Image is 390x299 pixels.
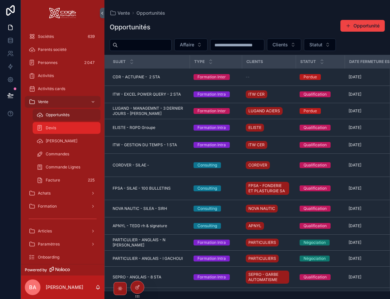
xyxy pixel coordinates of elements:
a: FPSA - FONDERIE ET PLASTURGIE SA [246,181,292,196]
a: Qualification [300,206,341,212]
span: ITW - EXCEL POWER QUERY - 2 STA [113,92,181,97]
div: Perdue [304,74,317,80]
span: Articles [38,228,52,234]
span: [DATE] [349,240,361,245]
span: [DATE] [349,74,361,80]
span: Affaire [180,41,194,48]
a: Formation Intra [194,256,238,261]
button: Select Button [304,39,336,51]
a: CORDVER - SILAE - [113,163,186,168]
a: ITW - GESTION DU TEMPS - 1 STA [113,142,186,148]
a: PARTICULIERS [246,255,279,262]
div: Qualification [304,274,327,280]
div: Formation Intra [197,142,226,148]
a: Négociation [300,240,341,245]
a: SEPRO - GARBE AUTOMATISME [246,271,289,284]
a: PARTICULIERS [246,239,279,246]
a: ITW CER [246,90,267,98]
div: Qualification [304,125,327,131]
a: Devis [33,122,101,134]
a: Articles [25,225,101,237]
div: Formation Inter [197,74,226,80]
a: Vente [110,10,130,16]
span: Opportunités [46,112,70,118]
img: App logo [49,8,76,18]
span: [DATE] [349,256,361,261]
a: Sociétés639 [25,31,101,42]
span: PARTICULIERS [248,256,276,261]
span: LUGAND ACIERS [248,108,280,114]
span: Vente [117,10,130,16]
a: Opportunités [33,109,101,121]
span: Achats [38,191,51,196]
div: Consulting [197,162,217,168]
span: [DATE] [349,186,361,191]
a: NOVA NAUTIC [246,203,292,214]
h1: Opportunités [110,23,150,32]
span: Commandes [46,151,69,157]
span: [DATE] [349,92,361,97]
a: NOVA NAUTIC - SILEA - SIRH [113,206,186,211]
div: Qualification [304,185,327,191]
div: Qualification [304,206,327,212]
a: PARTICULIERS [246,237,292,248]
span: Commande Lignes [46,165,80,170]
span: ITW CER [248,92,265,97]
span: ITW - GESTION DU TEMPS - 1 STA [113,142,177,148]
a: Commande Lignes [33,161,101,173]
a: CDR - ACTUPAIE - 2 STA [113,74,186,80]
div: Formation Inter [197,108,226,114]
span: Opportunités [136,10,165,16]
div: Négociation [304,240,326,245]
div: Formation Intra [197,240,226,245]
span: [DATE] [349,275,361,280]
a: PARTICULIER - ANGLAIS - N [PERSON_NAME] [113,237,186,248]
span: NOVA NAUTIC - SILEA - SIRH [113,206,167,211]
a: Vente [25,96,101,108]
span: Devis [46,125,56,131]
a: ITW CER [246,141,267,149]
p: [PERSON_NAME] [46,284,83,291]
a: Qualification [300,162,341,168]
span: [DATE] [349,163,361,168]
a: Consulting [194,162,238,168]
span: CORDVER - SILAE - [113,163,149,168]
a: APNYL - TEDD rh & signature [113,223,186,228]
a: ELISTE [246,124,264,132]
span: SEPRO - ANGLAIS - 8 STA [113,275,161,280]
span: Onboarding [38,255,59,260]
a: Paramètres [25,238,101,250]
a: APNYL [246,221,292,231]
span: Vente [38,99,48,104]
a: PARTICULIER - ANGLAIS - I GACHOUI [113,256,186,261]
span: ELISTE [248,125,261,130]
a: Qualification [300,185,341,191]
a: ELISTE - RGPD Groupe [113,125,186,130]
a: Qualification [300,91,341,97]
span: Personnes [38,60,57,65]
div: Consulting [197,223,217,229]
a: Powered by [21,264,104,275]
span: Activités cards [38,86,65,91]
div: Consulting [197,185,217,191]
span: Sujet [113,59,126,64]
a: ITW CER [246,140,292,150]
span: FPSA - SILAE - 100 BULLETINS [113,186,171,191]
a: SEPRO - GARBE AUTOMATISME [246,269,292,285]
span: Powered by [25,267,47,273]
span: Sociétés [38,34,54,39]
a: PARTICULIERS [246,253,292,264]
a: Onboarding [25,251,101,263]
div: Négociation [304,256,326,261]
span: [DATE] [349,206,361,211]
a: Consulting [194,185,238,191]
span: ITW CER [248,142,265,148]
a: Formation Intra [194,142,238,148]
span: FPSA - FONDERIE ET PLASTURGIE SA [248,183,287,194]
a: Perdue [300,74,341,80]
a: Formation Intra [194,274,238,280]
span: Facture [46,178,60,183]
button: Opportunité [340,20,385,32]
span: [DATE] [349,142,361,148]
